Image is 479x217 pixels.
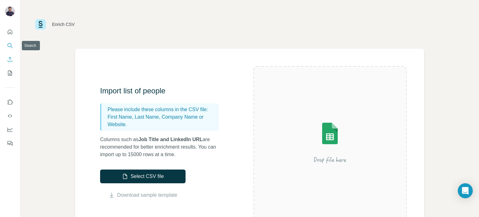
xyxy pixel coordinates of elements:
[35,19,46,30] img: Surfe Logo
[5,124,15,135] button: Dashboard
[108,113,216,128] p: First Name, Last Name, Company Name or Website.
[5,54,15,65] button: Enrich CSV
[5,138,15,149] button: Feedback
[100,86,225,96] h3: Import list of people
[52,21,75,27] div: Enrich CSV
[5,26,15,37] button: Quick start
[100,191,186,199] button: Download sample template
[5,6,15,16] img: Avatar
[274,105,386,180] img: Surfe Illustration - Drop file here or select below
[117,191,177,199] a: Download sample template
[100,136,225,158] p: Columns such as are recommended for better enrichment results. You can import up to 15000 rows at...
[458,183,473,198] div: Open Intercom Messenger
[5,40,15,51] button: Search
[108,106,216,113] p: Please include these columns in the CSV file:
[5,110,15,121] button: Use Surfe API
[5,96,15,108] button: Use Surfe on LinkedIn
[100,170,186,183] button: Select CSV file
[138,137,203,142] span: Job Title and LinkedIn URL
[5,67,15,79] button: My lists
